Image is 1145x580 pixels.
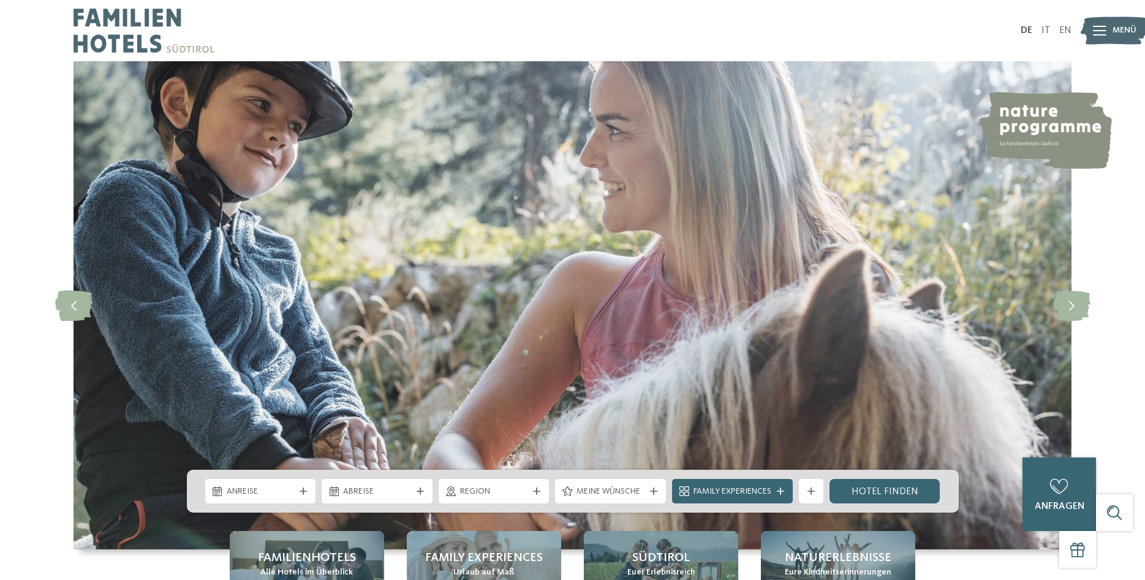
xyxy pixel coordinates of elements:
a: IT [1041,26,1050,36]
span: Euer Erlebnisreich [627,567,695,579]
span: Familienhotels [258,549,356,567]
span: Eure Kindheitserinnerungen [785,567,891,579]
span: Alle Hotels im Überblick [260,567,353,579]
span: Region [460,486,528,498]
span: anfragen [1035,502,1084,511]
span: Family Experiences [693,486,771,498]
a: Hotel finden [829,479,940,503]
a: DE [1021,26,1032,36]
span: Urlaub auf Maß [453,567,514,579]
span: Family Experiences [425,549,543,567]
a: EN [1059,26,1071,36]
span: Südtirol [632,549,690,567]
img: Familienhotels Südtirol: The happy family places [74,61,1071,549]
span: Anreise [227,486,295,498]
span: Abreise [343,486,411,498]
span: Menü [1113,24,1136,37]
img: nature programme by Familienhotels Südtirol [977,92,1112,169]
span: Naturerlebnisse [785,549,891,567]
span: Meine Wünsche [576,486,644,498]
a: anfragen [1022,458,1096,531]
